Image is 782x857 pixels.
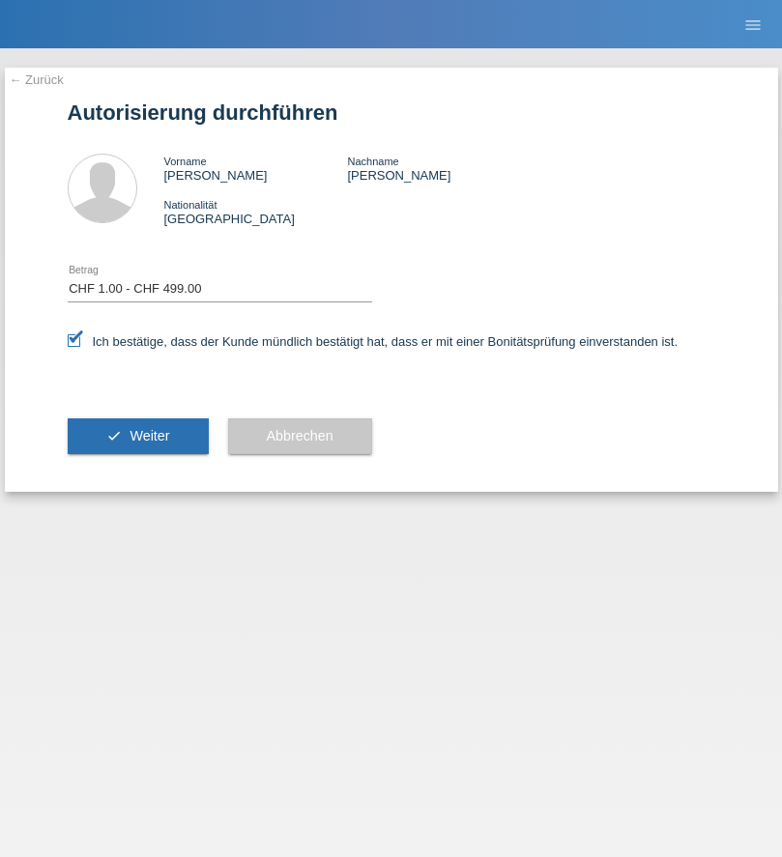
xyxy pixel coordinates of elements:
button: Abbrechen [228,418,372,455]
span: Abbrechen [267,428,333,443]
span: Nachname [347,156,398,167]
span: Nationalität [164,199,217,211]
span: Vorname [164,156,207,167]
i: check [106,428,122,443]
div: [PERSON_NAME] [164,154,348,183]
h1: Autorisierung durchführen [68,100,715,125]
label: Ich bestätige, dass der Kunde mündlich bestätigt hat, dass er mit einer Bonitätsprüfung einversta... [68,334,679,349]
a: menu [734,18,772,30]
div: [GEOGRAPHIC_DATA] [164,197,348,226]
i: menu [743,15,763,35]
a: ← Zurück [10,72,64,87]
span: Weiter [130,428,169,443]
div: [PERSON_NAME] [347,154,531,183]
button: check Weiter [68,418,209,455]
